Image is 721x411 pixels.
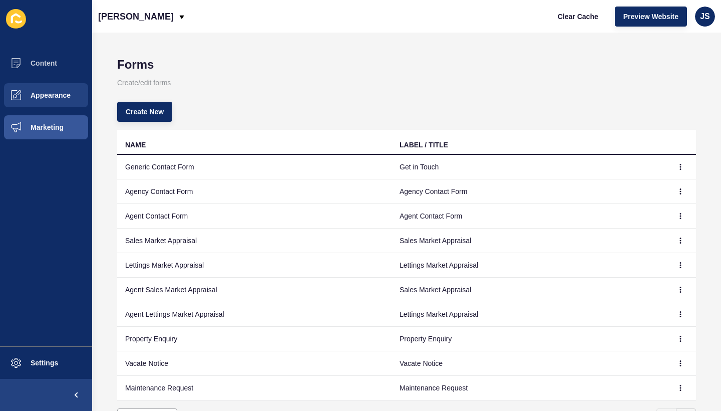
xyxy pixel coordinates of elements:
td: Agent Lettings Market Appraisal [117,302,392,327]
td: Maintenance Request [392,376,666,400]
td: Agent Contact Form [392,204,666,229]
span: Clear Cache [558,12,598,22]
td: Maintenance Request [117,376,392,400]
td: Sales Market Appraisal [392,229,666,253]
td: Get in Touch [392,155,666,179]
td: Lettings Market Appraisal [392,302,666,327]
td: Agency Contact Form [392,179,666,204]
h1: Forms [117,58,696,72]
td: Property Enquiry [392,327,666,351]
td: Lettings Market Appraisal [392,253,666,278]
td: Sales Market Appraisal [117,229,392,253]
span: Create New [126,107,164,117]
span: Preview Website [623,12,678,22]
span: JS [700,12,710,22]
button: Preview Website [615,7,687,27]
button: Clear Cache [549,7,607,27]
td: Sales Market Appraisal [392,278,666,302]
p: Create/edit forms [117,72,696,94]
div: LABEL / TITLE [400,140,448,150]
button: Create New [117,102,172,122]
td: Agency Contact Form [117,179,392,204]
p: [PERSON_NAME] [98,4,174,29]
td: Agent Contact Form [117,204,392,229]
td: Lettings Market Appraisal [117,253,392,278]
td: Generic Contact Form [117,155,392,179]
td: Agent Sales Market Appraisal [117,278,392,302]
div: NAME [125,140,146,150]
td: Vacate Notice [392,351,666,376]
td: Property Enquiry [117,327,392,351]
td: Vacate Notice [117,351,392,376]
